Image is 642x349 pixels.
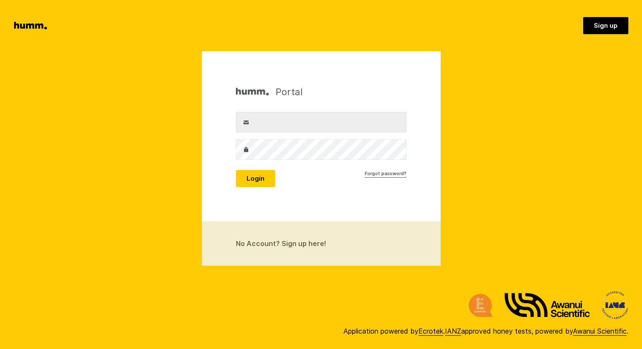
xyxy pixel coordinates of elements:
[505,293,590,317] img: Awanui Scientific
[343,326,628,336] div: Application powered by . approved honey tests, powered by .
[573,327,627,336] a: Awanui Scientific
[602,291,628,319] img: International Accreditation New Zealand
[365,170,407,178] a: Forgot password?
[202,221,441,266] a: No Account? Sign up here!
[445,327,461,336] a: IANZ
[583,17,628,34] a: Sign up
[236,85,269,98] img: Humm
[418,327,443,336] a: Ecrotek
[469,294,493,317] img: Ecrotek
[236,85,303,98] h1: Portal
[236,170,275,187] button: Login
